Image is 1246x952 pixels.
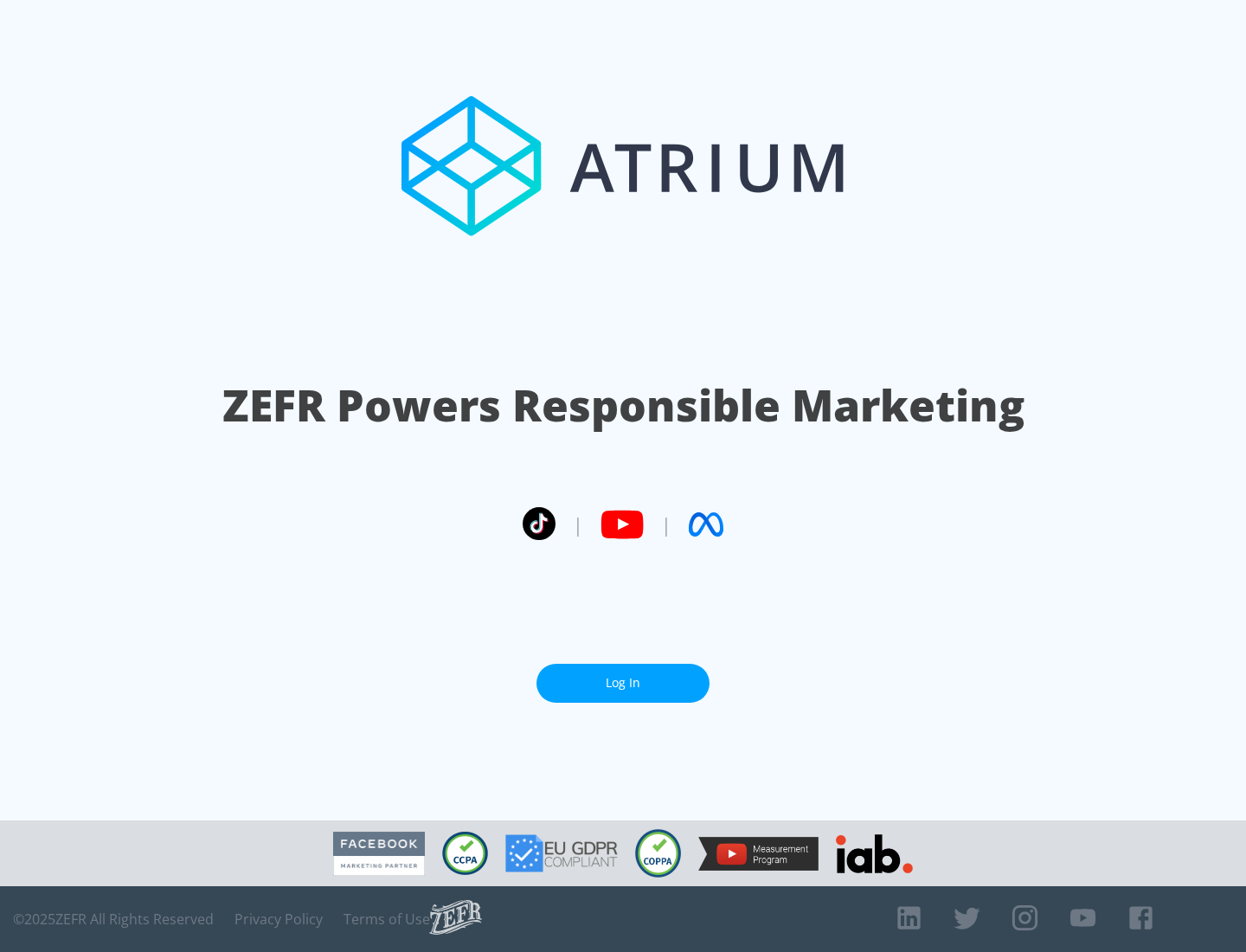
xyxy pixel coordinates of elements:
span: | [573,511,583,537]
img: COPPA Compliant [635,829,681,878]
img: GDPR Compliant [505,834,618,872]
a: Log In [536,664,710,703]
span: © 2025 ZEFR All Rights Reserved [13,910,214,928]
h1: ZEFR Powers Responsible Marketing [222,376,1024,435]
a: Terms of Use [344,910,430,928]
img: IAB [836,834,913,873]
a: Privacy Policy [234,910,323,928]
img: CCPA Compliant [442,832,488,875]
span: | [661,511,671,537]
img: YouTube Measurement Program [698,837,819,871]
img: Facebook Marketing Partner [333,832,425,876]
